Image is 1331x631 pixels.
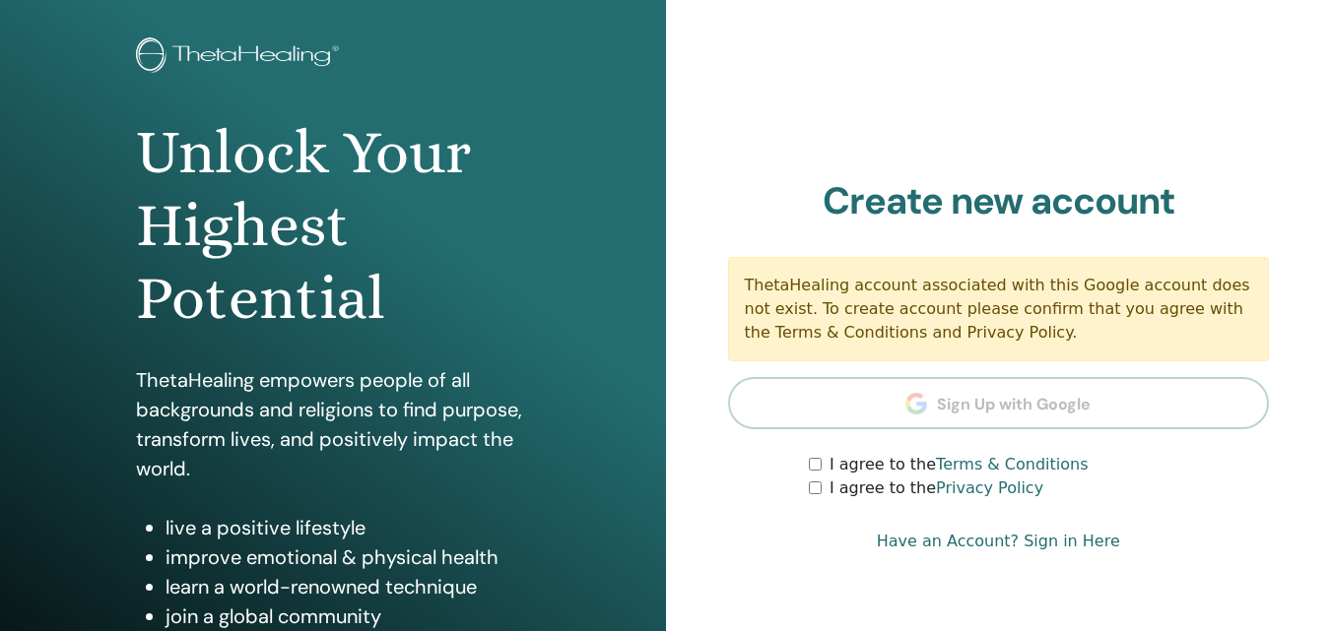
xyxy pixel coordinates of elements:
[136,116,530,336] h1: Unlock Your Highest Potential
[166,572,530,601] li: learn a world-renowned technique
[166,601,530,631] li: join a global community
[936,478,1043,497] a: Privacy Policy
[936,455,1088,473] a: Terms & Conditions
[166,542,530,572] li: improve emotional & physical health
[728,179,1270,224] h2: Create new account
[166,513,530,542] li: live a positive lifestyle
[830,453,1089,476] label: I agree to the
[877,530,1120,553] a: Have an Account? Sign in Here
[830,476,1043,500] label: I agree to the
[136,365,530,483] p: ThetaHealing empowers people of all backgrounds and religions to find purpose, transform lives, a...
[728,257,1270,361] div: ThetaHealing account associated with this Google account does not exist. To create account please...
